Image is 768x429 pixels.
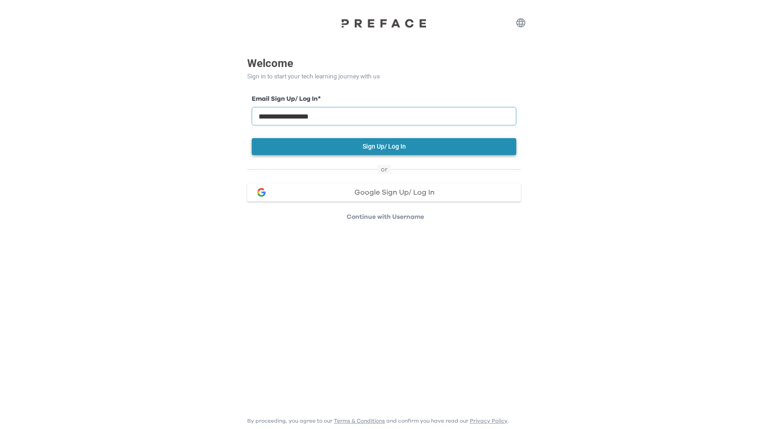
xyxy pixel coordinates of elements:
img: google login [256,187,267,198]
p: By proceeding, you agree to our and confirm you have read our . [247,417,509,424]
p: Welcome [247,55,521,72]
button: Sign Up/ Log In [252,138,516,155]
img: Preface Logo [338,18,430,28]
a: Privacy Policy [470,418,508,424]
label: Email Sign Up/ Log In * [252,94,516,104]
span: or [377,165,391,174]
p: Sign in to start your tech learning journey with us [247,72,521,81]
span: Google Sign Up/ Log In [354,189,435,196]
button: google loginGoogle Sign Up/ Log In [247,183,521,202]
a: Terms & Conditions [334,418,385,424]
p: Continue with Username [250,212,521,222]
